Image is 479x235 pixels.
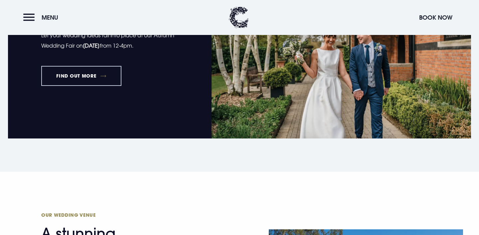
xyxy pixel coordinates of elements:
[23,10,62,25] button: Menu
[83,42,100,49] strong: [DATE]
[41,212,171,218] span: Our Wedding Venue
[41,66,121,86] a: FIND OUT MORE
[416,10,456,25] button: Book Now
[42,14,58,21] span: Menu
[229,7,249,28] img: Clandeboye Lodge
[41,30,178,51] p: Let your wedding ideas fall into place at our Autumn Wedding Fair on from 12-4pm.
